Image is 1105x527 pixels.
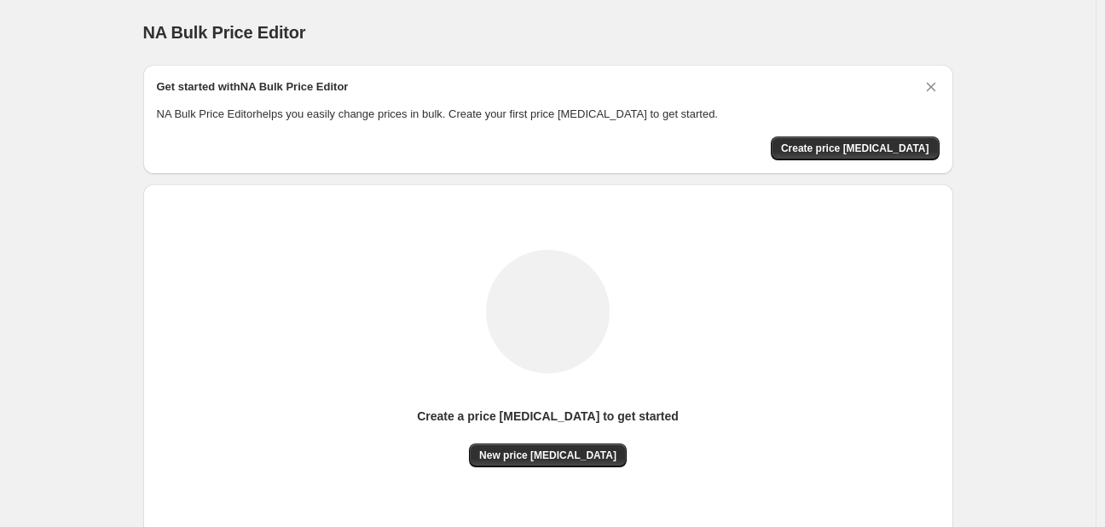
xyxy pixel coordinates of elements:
[417,408,679,425] p: Create a price [MEDICAL_DATA] to get started
[469,443,627,467] button: New price [MEDICAL_DATA]
[781,142,929,155] span: Create price [MEDICAL_DATA]
[157,78,349,96] h2: Get started with NA Bulk Price Editor
[771,136,940,160] button: Create price change job
[479,449,616,462] span: New price [MEDICAL_DATA]
[157,106,940,123] p: NA Bulk Price Editor helps you easily change prices in bulk. Create your first price [MEDICAL_DAT...
[143,23,306,42] span: NA Bulk Price Editor
[923,78,940,96] button: Dismiss card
